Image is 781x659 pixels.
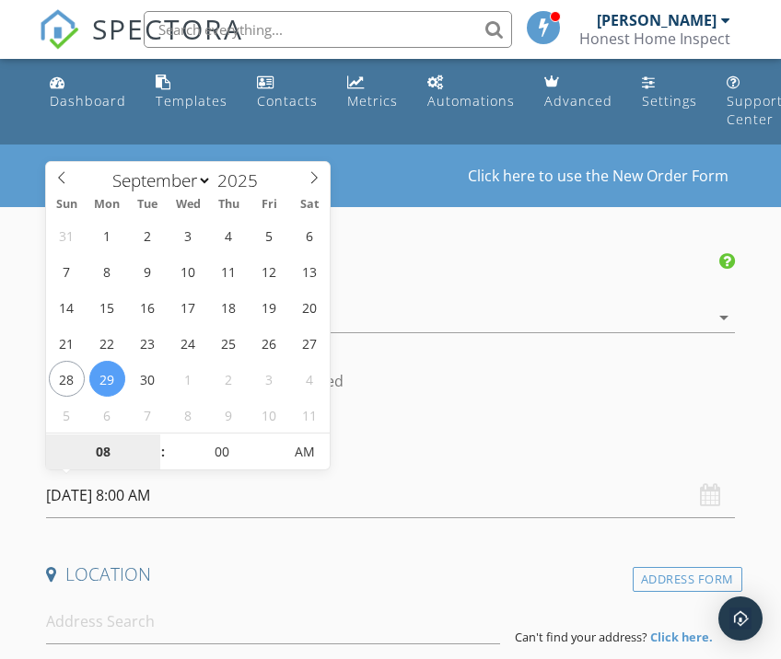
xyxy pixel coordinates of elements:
[211,253,247,289] span: September 11, 2025
[642,92,697,110] div: Settings
[279,434,330,470] span: Click to toggle
[251,397,287,433] span: October 10, 2025
[50,92,126,110] div: Dashboard
[427,92,515,110] div: Automations
[211,289,247,325] span: September 18, 2025
[130,361,166,397] span: September 30, 2025
[130,289,166,325] span: September 16, 2025
[650,629,713,645] strong: Click here.
[251,289,287,325] span: September 19, 2025
[170,397,206,433] span: October 8, 2025
[89,217,125,253] span: September 1, 2025
[39,25,243,64] a: SPECTORA
[292,217,328,253] span: September 6, 2025
[130,397,166,433] span: October 7, 2025
[292,325,328,361] span: September 27, 2025
[49,289,85,325] span: September 14, 2025
[130,253,166,289] span: September 9, 2025
[597,11,717,29] div: [PERSON_NAME]
[130,325,166,361] span: September 23, 2025
[148,66,235,119] a: Templates
[251,253,287,289] span: September 12, 2025
[633,567,742,592] div: Address Form
[289,199,330,211] span: Sat
[46,599,500,644] input: Address Search
[39,9,79,50] img: The Best Home Inspection Software - Spectora
[292,253,328,289] span: September 13, 2025
[420,66,522,119] a: Automations (Basic)
[42,66,134,119] a: Dashboard
[46,199,87,211] span: Sun
[46,473,734,518] input: Select date
[250,66,325,119] a: Contacts
[89,361,125,397] span: September 29, 2025
[49,253,85,289] span: September 7, 2025
[92,9,243,48] span: SPECTORA
[212,168,273,192] input: Year
[46,251,734,275] h4: INSPECTOR(S)
[211,325,247,361] span: September 25, 2025
[713,306,735,329] i: arrow_drop_down
[49,325,85,361] span: September 21, 2025
[579,29,730,48] div: Honest Home Inspect
[251,325,287,361] span: September 26, 2025
[46,436,734,460] h4: Date/Time
[635,66,705,119] a: Settings
[347,92,398,110] div: Metrics
[340,66,405,119] a: Metrics
[89,397,125,433] span: October 6, 2025
[249,199,289,211] span: Fri
[89,289,125,325] span: September 15, 2025
[89,253,125,289] span: September 8, 2025
[170,217,206,253] span: September 3, 2025
[718,596,763,641] div: Open Intercom Messenger
[515,629,647,645] span: Can't find your address?
[87,199,127,211] span: Mon
[544,92,612,110] div: Advanced
[292,397,328,433] span: October 11, 2025
[130,217,166,253] span: September 2, 2025
[211,397,247,433] span: October 9, 2025
[170,325,206,361] span: September 24, 2025
[208,199,249,211] span: Thu
[251,217,287,253] span: September 5, 2025
[49,361,85,397] span: September 28, 2025
[211,217,247,253] span: September 4, 2025
[170,253,206,289] span: September 10, 2025
[144,11,512,48] input: Search everything...
[52,159,460,191] h1: New Inspection
[170,361,206,397] span: October 1, 2025
[468,168,729,183] a: Click here to use the New Order Form
[537,66,620,119] a: Advanced
[292,289,328,325] span: September 20, 2025
[292,361,328,397] span: October 4, 2025
[168,199,208,211] span: Wed
[251,361,287,397] span: October 3, 2025
[49,217,85,253] span: August 31, 2025
[49,397,85,433] span: October 5, 2025
[160,434,166,470] span: :
[170,289,206,325] span: September 17, 2025
[89,325,125,361] span: September 22, 2025
[257,92,318,110] div: Contacts
[156,92,227,110] div: Templates
[127,199,168,211] span: Tue
[46,562,734,586] h4: Location
[211,361,247,397] span: October 2, 2025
